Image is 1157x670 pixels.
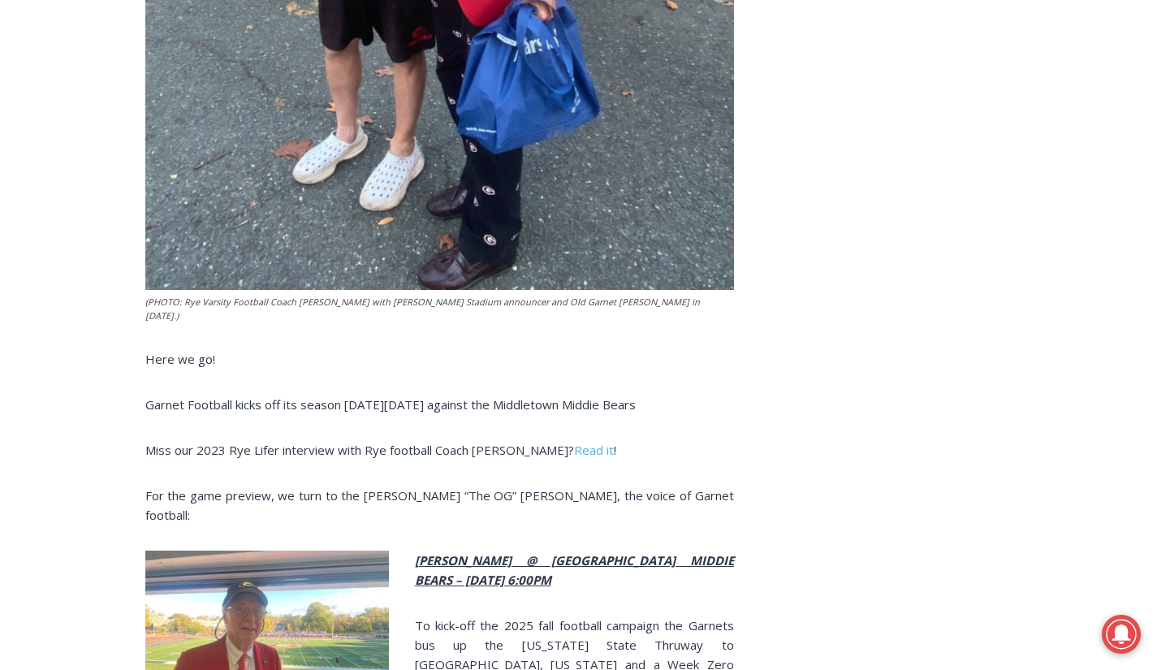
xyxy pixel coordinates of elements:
p: Here we go! [145,349,734,369]
p: For the game preview, we turn to the [PERSON_NAME] “The OG” [PERSON_NAME], the voice of Garnet fo... [145,486,734,525]
a: Read it [574,442,614,458]
p: Miss our 2023 Rye Lifer interview with Rye football Coach [PERSON_NAME]? ! [145,440,734,460]
u: [PERSON_NAME] @ [GEOGRAPHIC_DATA] MIDDIE BEARS – [DATE] 6:00PM [415,552,734,588]
p: Garnet Football kicks off its season [DATE][DATE] against the Middletown Middie Bears [145,395,734,414]
figcaption: (PHOTO: Rye Varsity Football Coach [PERSON_NAME] with [PERSON_NAME] Stadium announcer and Old Gar... [145,295,734,323]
